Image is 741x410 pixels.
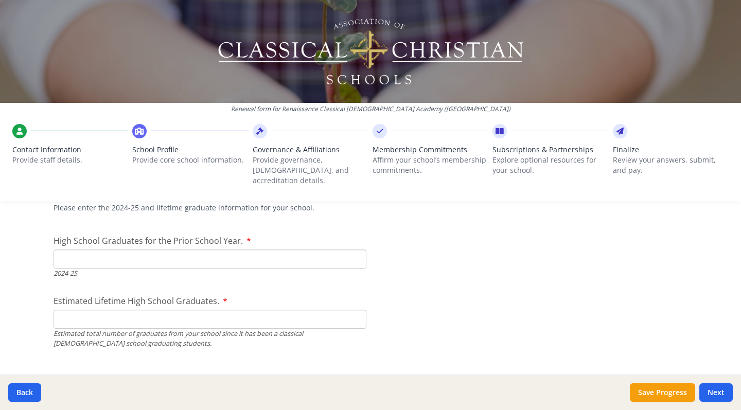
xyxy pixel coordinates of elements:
[373,145,488,155] span: Membership Commitments
[253,145,368,155] span: Governance & Affiliations
[54,269,366,278] div: 2024-25
[54,329,366,348] div: Estimated total number of graduates from your school since it has been a classical [DEMOGRAPHIC_D...
[630,383,695,402] button: Save Progress
[54,295,219,307] span: Estimated Lifetime High School Graduates.
[132,155,248,165] p: Provide core school information.
[613,155,729,175] p: Review your answers, submit, and pay.
[492,145,608,155] span: Subscriptions & Partnerships
[54,235,243,246] span: High School Graduates for the Prior School Year.
[12,145,128,155] span: Contact Information
[253,155,368,186] p: Provide governance, [DEMOGRAPHIC_DATA], and accreditation details.
[8,383,41,402] button: Back
[373,155,488,175] p: Affirm your school’s membership commitments.
[12,155,128,165] p: Provide staff details.
[217,15,525,87] img: Logo
[613,145,729,155] span: Finalize
[132,145,248,155] span: School Profile
[699,383,733,402] button: Next
[492,155,608,175] p: Explore optional resources for your school.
